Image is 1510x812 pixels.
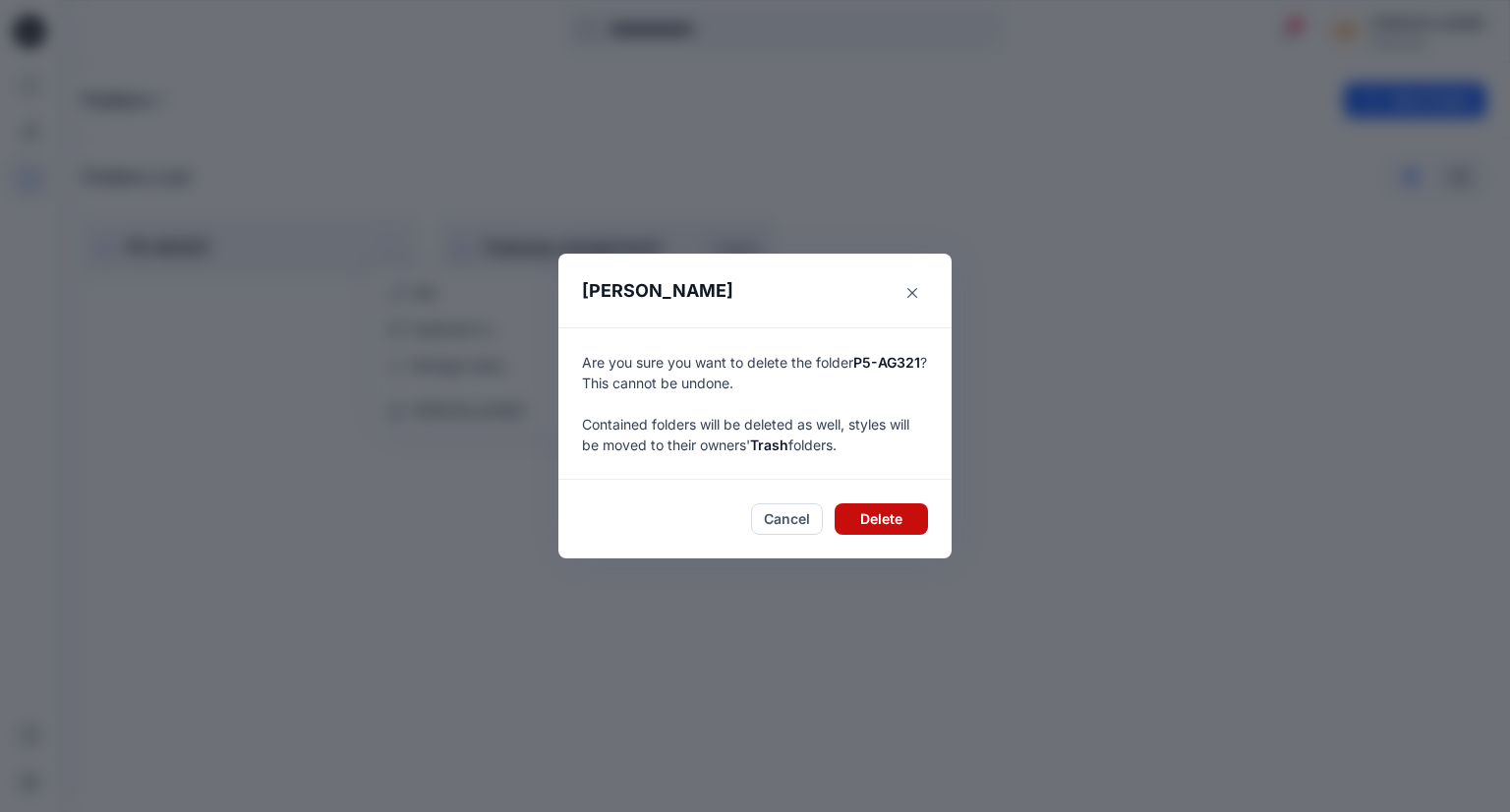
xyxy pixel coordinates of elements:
[835,503,928,535] button: Delete
[897,277,928,309] button: Close
[558,254,952,327] header: [PERSON_NAME]
[751,503,823,535] button: Cancel
[853,354,920,371] span: P5-AG321
[750,436,788,453] span: Trash
[582,352,928,455] p: Are you sure you want to delete the folder ? This cannot be undone. Contained folders will be del...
